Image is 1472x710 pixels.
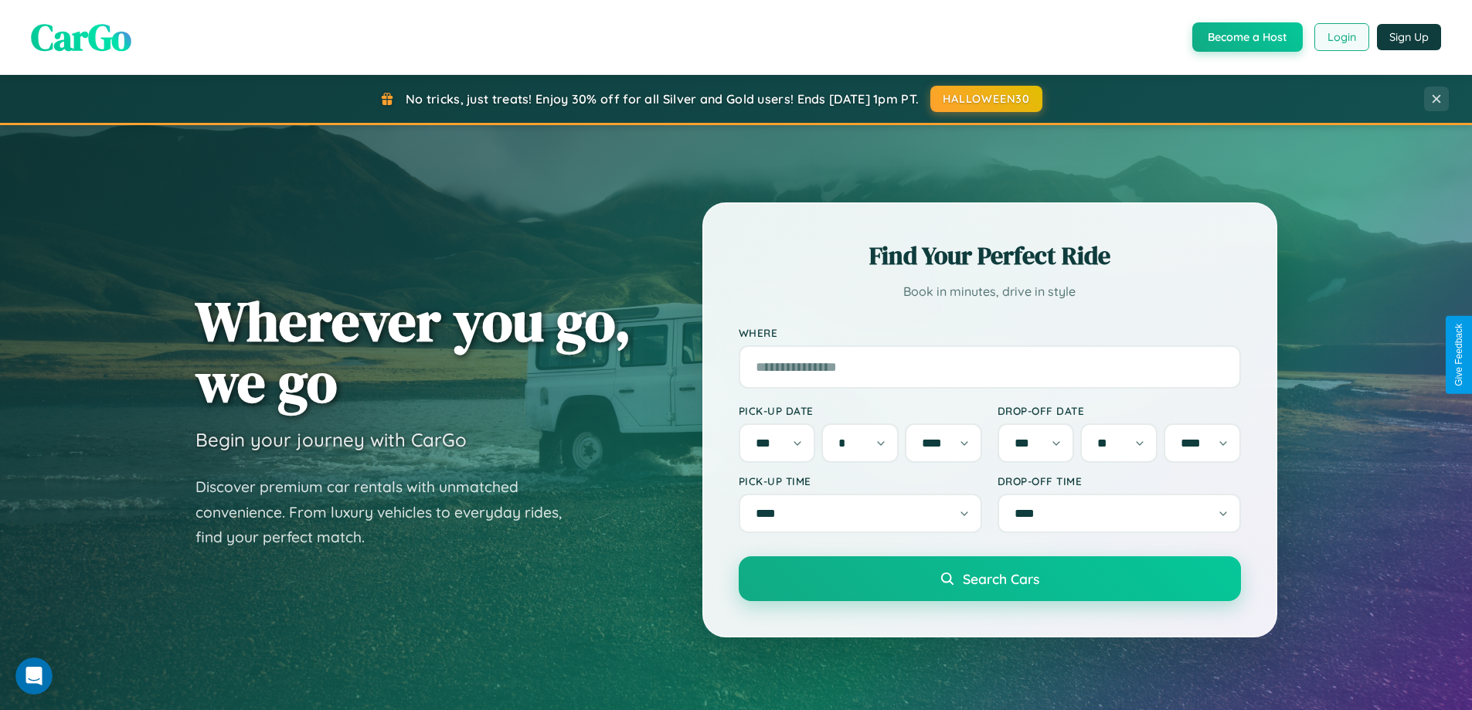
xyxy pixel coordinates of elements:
[1377,24,1441,50] button: Sign Up
[195,428,467,451] h3: Begin your journey with CarGo
[406,91,919,107] span: No tricks, just treats! Enjoy 30% off for all Silver and Gold users! Ends [DATE] 1pm PT.
[739,404,982,417] label: Pick-up Date
[739,239,1241,273] h2: Find Your Perfect Ride
[739,474,982,487] label: Pick-up Time
[1453,324,1464,386] div: Give Feedback
[739,326,1241,339] label: Where
[739,556,1241,601] button: Search Cars
[31,12,131,63] span: CarGo
[998,404,1241,417] label: Drop-off Date
[195,290,631,413] h1: Wherever you go, we go
[998,474,1241,487] label: Drop-off Time
[1314,23,1369,51] button: Login
[15,657,53,695] iframe: Intercom live chat
[739,280,1241,303] p: Book in minutes, drive in style
[195,474,582,550] p: Discover premium car rentals with unmatched convenience. From luxury vehicles to everyday rides, ...
[930,86,1042,112] button: HALLOWEEN30
[1192,22,1303,52] button: Become a Host
[963,570,1039,587] span: Search Cars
